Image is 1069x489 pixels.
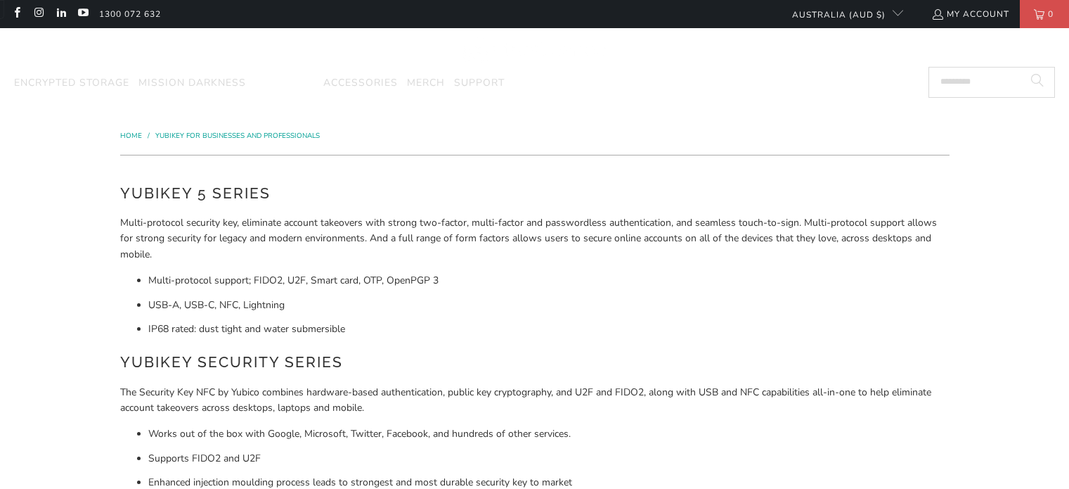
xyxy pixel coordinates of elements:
nav: Translation missing: en.navigation.header.main_nav [14,67,505,100]
span: Home [120,131,142,141]
span: Merch [407,76,445,89]
a: Accessories [323,67,398,100]
summary: YubiKey [255,67,314,100]
a: Home [120,131,144,141]
span: Support [454,76,505,89]
h2: YubiKey Security Series [120,351,950,374]
span: / [148,131,150,141]
p: The Security Key NFC by Yubico combines hardware-based authentication, public key cryptography, a... [120,385,950,417]
img: Trust Panda Australia [462,35,607,64]
a: Support [454,67,505,100]
a: Trust Panda Australia on YouTube [77,8,89,20]
li: USB-A, USB-C, NFC, Lightning [148,298,950,313]
p: Multi-protocol security key, eliminate account takeovers with strong two-factor, multi-factor and... [120,215,950,262]
span: Encrypted Storage [14,76,129,89]
a: Mission Darkness [138,67,246,100]
li: Works out of the box with Google, Microsoft, Twitter, Facebook, and hundreds of other services. [148,426,950,442]
a: Trust Panda Australia on Instagram [32,8,44,20]
a: My Account [931,6,1009,22]
span: Accessories [323,76,398,89]
button: Search [1020,67,1055,98]
h2: YubiKey 5 Series [120,182,950,205]
a: Encrypted Storage [14,67,129,100]
li: Multi-protocol support; FIDO2, U2F, Smart card, OTP, OpenPGP 3 [148,273,950,288]
span: Mission Darkness [138,76,246,89]
li: Supports FIDO2 and U2F [148,451,950,466]
input: Search... [928,67,1055,98]
a: Trust Panda Australia on LinkedIn [55,8,67,20]
span: YubiKey [255,76,299,89]
a: 1300 072 632 [99,6,161,22]
li: IP68 rated: dust tight and water submersible [148,322,950,337]
a: Trust Panda Australia on Facebook [11,8,22,20]
a: YubiKey for Businesses and Professionals [155,131,320,141]
a: Merch [407,67,445,100]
